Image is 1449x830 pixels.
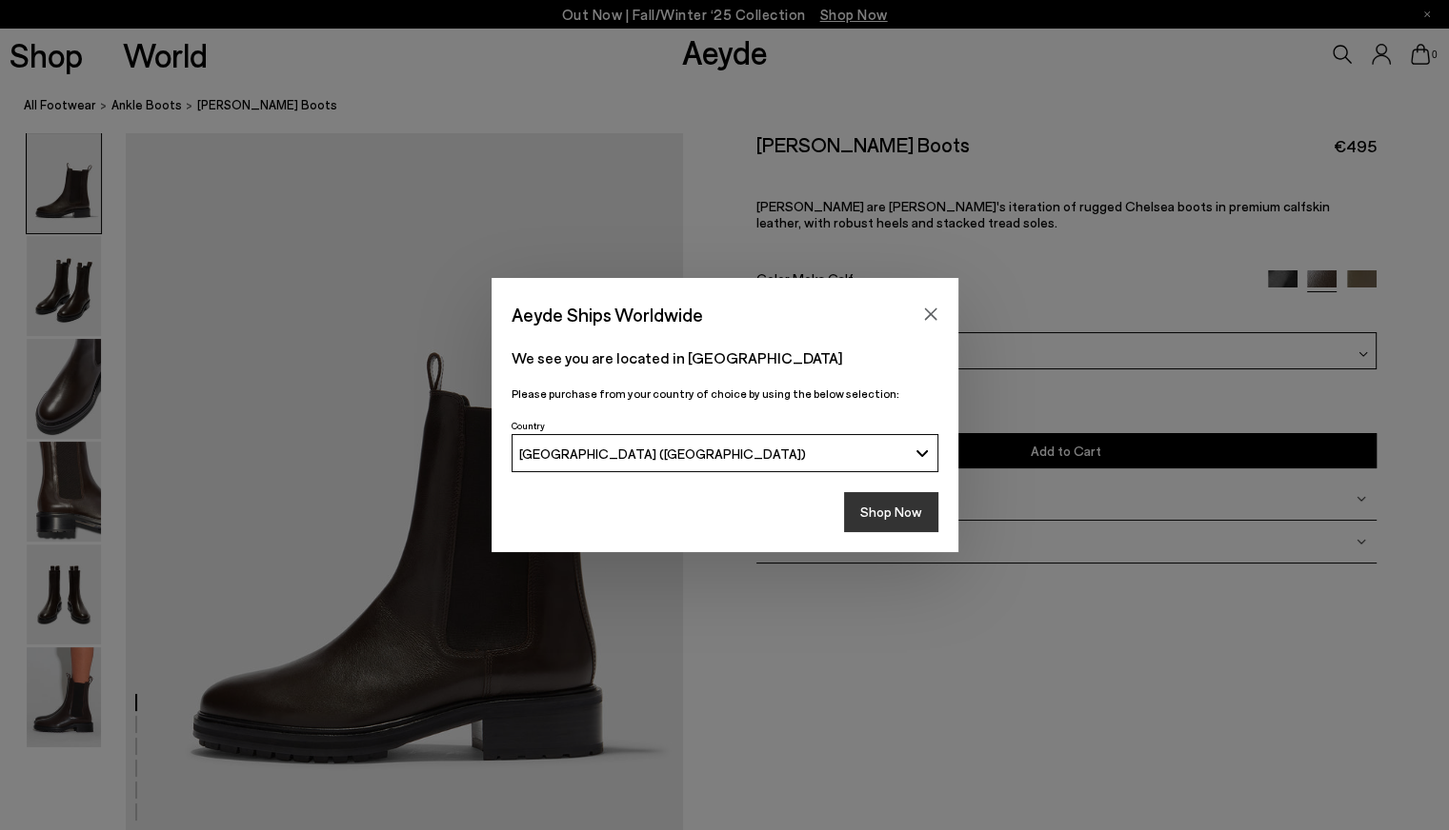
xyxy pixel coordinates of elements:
[512,346,938,369] p: We see you are located in [GEOGRAPHIC_DATA]
[512,298,703,331] span: Aeyde Ships Worldwide
[519,445,806,462] span: [GEOGRAPHIC_DATA] ([GEOGRAPHIC_DATA])
[512,420,545,431] span: Country
[916,300,945,328] button: Close
[844,492,938,532] button: Shop Now
[512,385,938,403] p: Please purchase from your country of choice by using the below selection:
